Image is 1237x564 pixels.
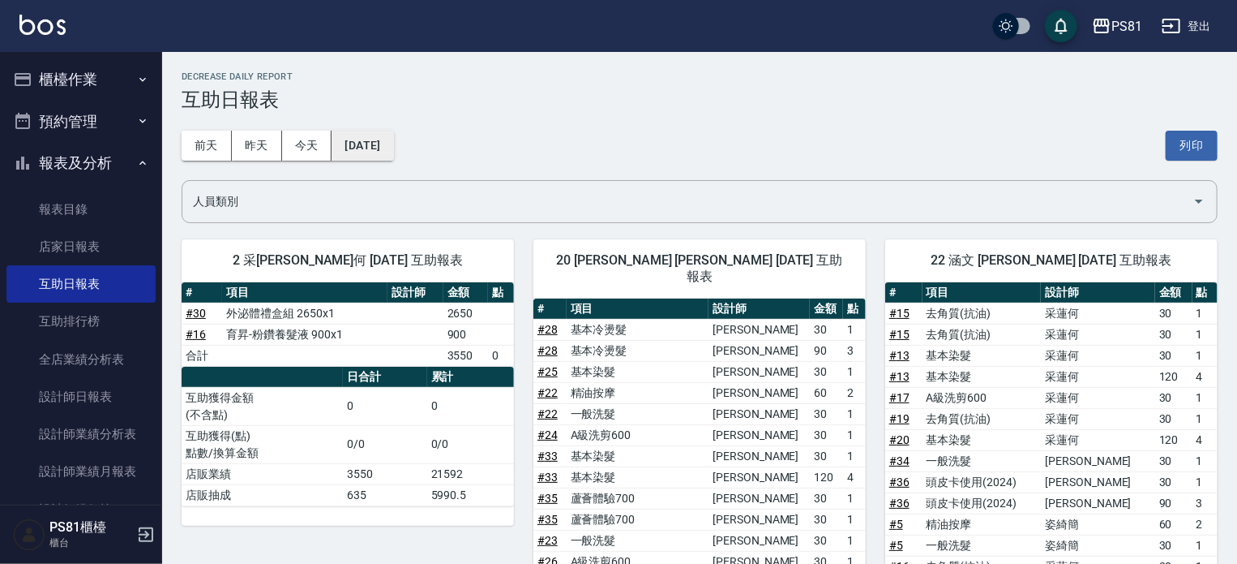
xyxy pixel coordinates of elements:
button: 列印 [1166,131,1218,161]
button: 預約管理 [6,101,156,143]
td: 30 [810,361,843,382]
a: #16 [186,328,206,341]
td: 120 [810,467,843,488]
span: 20 [PERSON_NAME] [PERSON_NAME] [DATE] 互助報表 [553,252,846,285]
td: 4 [1192,366,1218,387]
input: 人員名稱 [189,187,1186,216]
td: 30 [1155,387,1192,408]
button: Open [1186,188,1212,214]
a: 互助排行榜 [6,303,156,340]
a: #17 [889,391,910,404]
th: 日合計 [343,367,427,388]
td: 30 [1155,450,1192,471]
th: # [885,282,922,304]
td: 姿綺簡 [1041,535,1155,556]
a: #13 [889,370,910,383]
span: 2 采[PERSON_NAME]何 [DATE] 互助報表 [201,252,494,269]
td: [PERSON_NAME] [708,340,810,361]
a: #36 [889,497,910,510]
td: 60 [810,382,843,403]
td: 0 [343,387,427,425]
button: 報表及分析 [6,142,156,184]
td: 1 [1192,408,1218,429]
a: #15 [889,328,910,341]
td: 采蓮何 [1041,408,1155,429]
a: #20 [889,433,910,446]
td: 3550 [443,345,489,366]
td: 2650 [443,303,489,324]
td: 采蓮何 [1041,303,1155,324]
td: 蘆薈體驗700 [567,509,709,530]
span: 22 涵文 [PERSON_NAME] [DATE] 互助報表 [905,252,1198,269]
td: 育昇-粉鑽養髮液 900x1 [222,324,387,345]
th: 點 [488,282,514,304]
td: 姿綺簡 [1041,514,1155,535]
a: #28 [537,344,558,357]
a: 設計師業績月報表 [6,453,156,490]
td: 基本冷燙髮 [567,319,709,340]
td: 30 [1155,303,1192,324]
td: 4 [843,467,866,488]
td: 合計 [182,345,222,366]
a: #33 [537,450,558,463]
td: 30 [810,403,843,424]
td: 635 [343,484,427,506]
img: Person [13,519,45,551]
button: PS81 [1085,10,1149,43]
td: 1 [1192,450,1218,471]
div: PS81 [1111,16,1142,37]
a: #13 [889,349,910,362]
td: 30 [810,319,843,340]
td: 30 [1155,471,1192,493]
td: 21592 [427,463,514,484]
td: [PERSON_NAME] [708,403,810,424]
td: [PERSON_NAME] [1041,450,1155,471]
th: # [533,299,567,320]
td: 基本染髮 [922,429,1042,450]
td: 采蓮何 [1041,387,1155,408]
td: 店販抽成 [182,484,343,506]
td: 5990.5 [427,484,514,506]
td: 0/0 [427,425,514,463]
td: 基本染髮 [567,467,709,488]
th: 點 [1192,282,1218,304]
td: 基本染髮 [922,345,1042,366]
td: [PERSON_NAME] [708,530,810,551]
th: # [182,282,222,304]
td: 蘆薈體驗700 [567,488,709,509]
td: 2 [843,382,866,403]
td: 30 [1155,324,1192,345]
td: 30 [1155,535,1192,556]
a: #28 [537,323,558,336]
td: 1 [1192,471,1218,493]
button: 今天 [282,131,332,161]
a: #25 [537,365,558,378]
button: 登出 [1155,11,1218,41]
button: 櫃檯作業 [6,58,156,101]
td: 1 [843,361,866,382]
h2: Decrease Daily Report [182,71,1218,82]
button: 前天 [182,131,232,161]
td: 1 [843,530,866,551]
td: 一般洗髮 [567,530,709,551]
th: 點 [843,299,866,320]
td: 互助獲得(點) 點數/換算金額 [182,425,343,463]
td: 1 [1192,345,1218,366]
td: 精油按摩 [567,382,709,403]
a: 設計師業績分析表 [6,415,156,453]
button: 昨天 [232,131,282,161]
th: 金額 [443,282,489,304]
td: 精油按摩 [922,514,1042,535]
td: 外泌體禮盒組 2650x1 [222,303,387,324]
td: [PERSON_NAME] [1041,471,1155,493]
td: 30 [810,424,843,446]
td: 3550 [343,463,427,484]
p: 櫃台 [49,536,132,550]
td: 0 [488,345,514,366]
td: 30 [1155,408,1192,429]
td: A級洗剪600 [567,424,709,446]
td: 1 [843,509,866,530]
td: 90 [810,340,843,361]
td: [PERSON_NAME] [708,467,810,488]
a: 報表目錄 [6,191,156,228]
